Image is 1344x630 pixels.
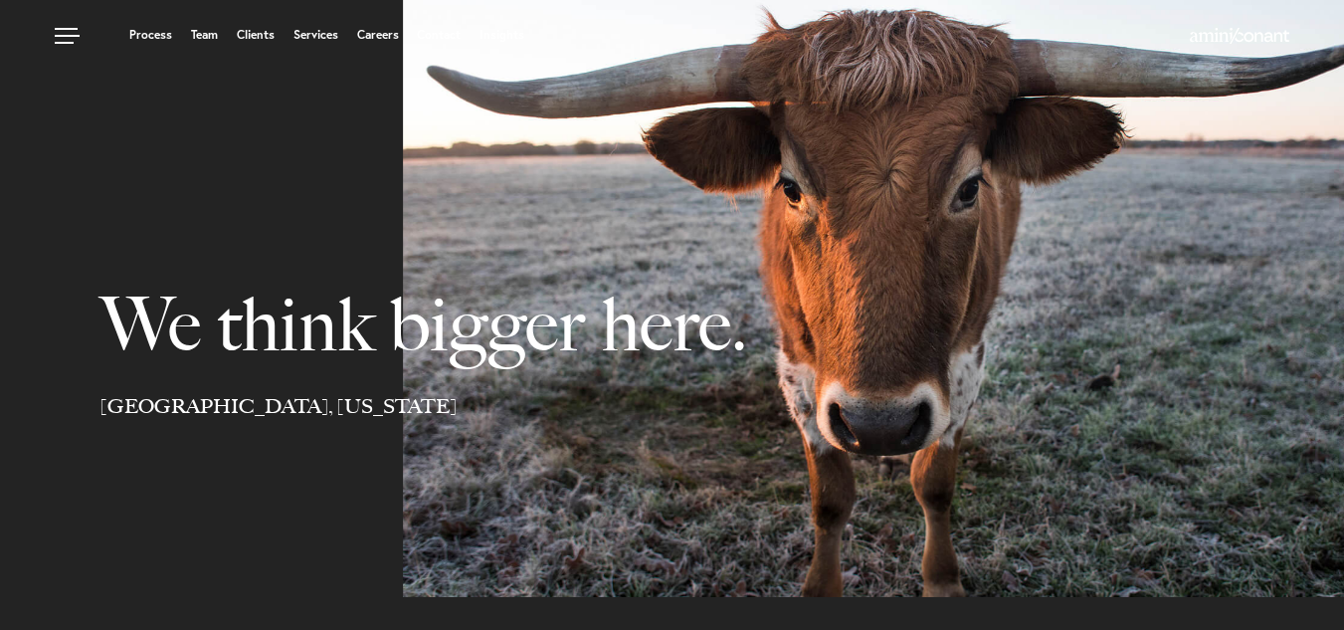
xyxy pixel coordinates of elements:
[293,29,338,41] a: Services
[1190,29,1289,45] a: Home
[237,29,275,41] a: Clients
[417,29,461,41] a: Contact
[191,29,218,41] a: Team
[357,29,399,41] a: Careers
[480,29,524,41] a: Insights
[129,29,172,41] a: Process
[1190,28,1289,44] img: Amini & Conant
